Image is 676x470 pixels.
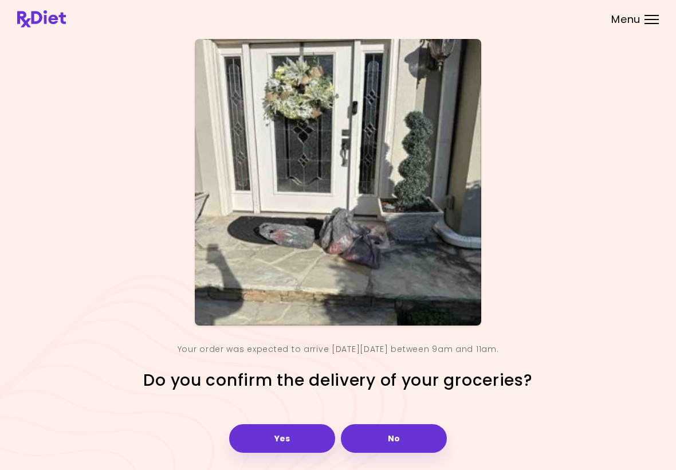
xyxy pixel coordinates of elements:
[143,370,532,391] h2: Do you confirm the delivery of your groceries?
[17,10,66,28] img: RxDiet
[178,340,499,359] div: Your order was expected to arrive [DATE][DATE] between 9am and 11am.
[229,424,335,453] button: Yes
[341,424,447,453] button: No
[611,14,640,25] span: Menu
